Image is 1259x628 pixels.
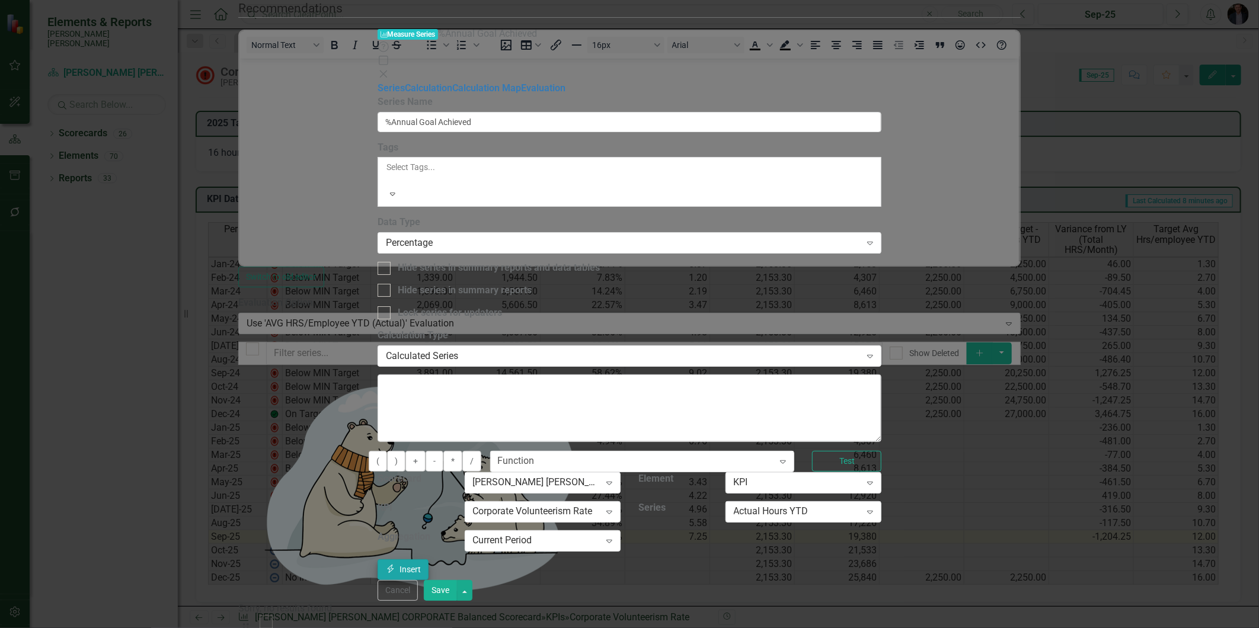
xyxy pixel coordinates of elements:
[497,454,534,468] div: Function
[438,28,537,39] span: %Annual Goal Achieved
[734,476,861,489] div: KPI
[386,236,861,250] div: Percentage
[473,534,600,547] div: Current Period
[378,112,881,132] input: Series Name
[638,501,666,515] label: Series
[369,451,387,472] button: (
[405,82,452,94] a: Calculation
[734,505,861,518] div: Actual Hours YTD
[398,306,502,320] div: Lock series for updaters
[378,216,881,229] label: Data Type
[473,476,600,489] div: [PERSON_NAME] [PERSON_NAME] CORPORATE Balanced Scorecard
[378,580,418,601] button: Cancel
[462,451,481,472] button: /
[638,472,673,486] label: Element
[378,95,881,109] label: Series Name
[452,82,521,94] a: Calculation Map
[378,29,439,40] span: Measure Series
[378,530,430,544] label: Aggregation
[378,82,405,94] a: Series
[405,451,426,472] button: +
[424,580,457,601] button: Save
[398,261,600,275] div: Hide series in summary reports and data tables
[812,451,881,472] button: Test
[398,284,532,297] div: Hide series in summary reports
[378,559,429,580] button: Insert
[386,161,873,173] div: Select Tags...
[378,141,881,155] label: Tags
[473,505,600,518] div: Corporate Volunteerism Rate
[378,501,392,515] label: KPI
[387,451,405,472] button: )
[378,329,881,342] label: Calculation Type
[378,472,421,486] label: Scorecard
[426,451,443,472] button: -
[521,82,565,94] a: Evaluation
[386,349,861,363] div: Calculated Series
